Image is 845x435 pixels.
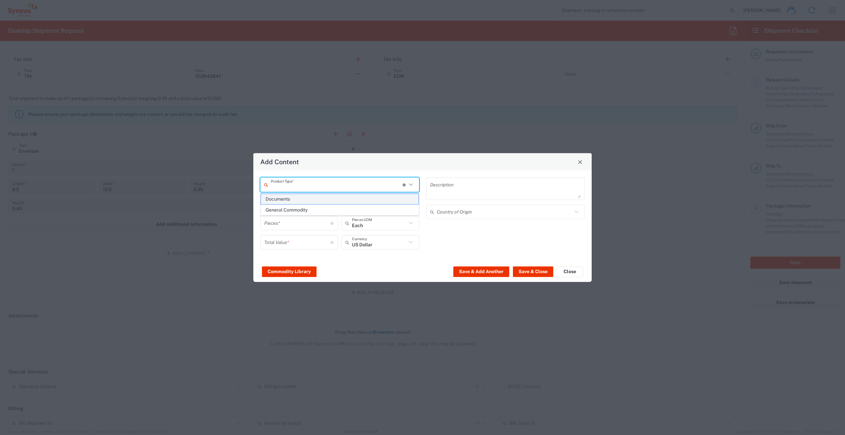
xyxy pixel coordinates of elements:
[453,266,509,277] button: Save & Add Another
[261,194,419,204] span: Documents
[575,157,585,167] button: Close
[557,266,583,277] button: Close
[262,266,317,277] button: Commodity Library
[260,157,299,167] h4: Add Content
[513,266,553,277] button: Save & Close
[261,205,419,215] span: General Commodity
